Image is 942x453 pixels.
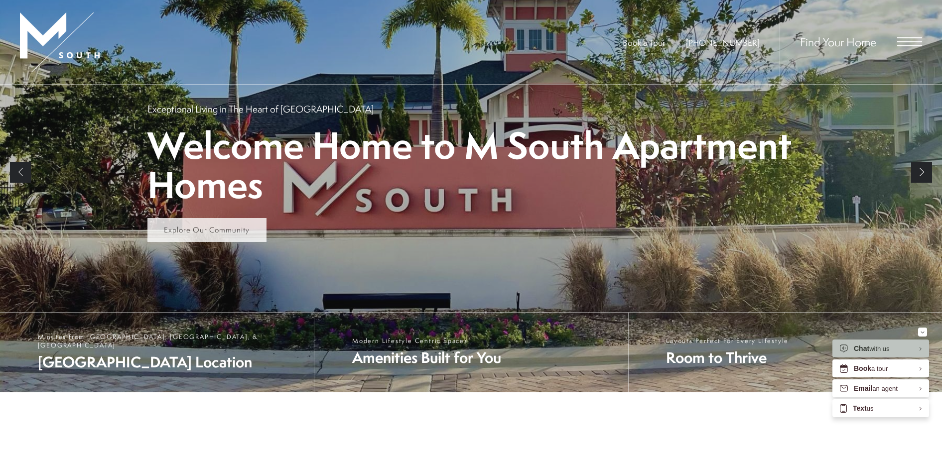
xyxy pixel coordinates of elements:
a: Find Your Home [800,34,876,50]
span: Modern Lifestyle Centric Spaces [352,337,501,345]
p: Welcome Home to M South Apartment Homes [147,125,795,204]
p: Exceptional Living in The Heart of [GEOGRAPHIC_DATA] [147,103,374,115]
a: Layouts Perfect For Every Lifestyle [628,313,942,392]
span: [PHONE_NUMBER] [686,37,760,48]
a: Call Us at 813-570-8014 [686,37,760,48]
a: Explore Our Community [147,218,267,242]
a: Previous [10,162,31,183]
button: Open Menu [897,37,922,46]
span: Layouts Perfect For Every Lifestyle [666,337,789,345]
a: Modern Lifestyle Centric Spaces [314,313,628,392]
a: Next [911,162,932,183]
span: Amenities Built for You [352,347,501,368]
span: Minutes from [GEOGRAPHIC_DATA], [GEOGRAPHIC_DATA], & [GEOGRAPHIC_DATA] [38,333,304,349]
a: Book a Tour [623,37,665,48]
img: MSouth [20,12,100,72]
span: Room to Thrive [666,347,789,368]
span: [GEOGRAPHIC_DATA] Location [38,352,304,372]
span: Explore Our Community [164,225,250,235]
